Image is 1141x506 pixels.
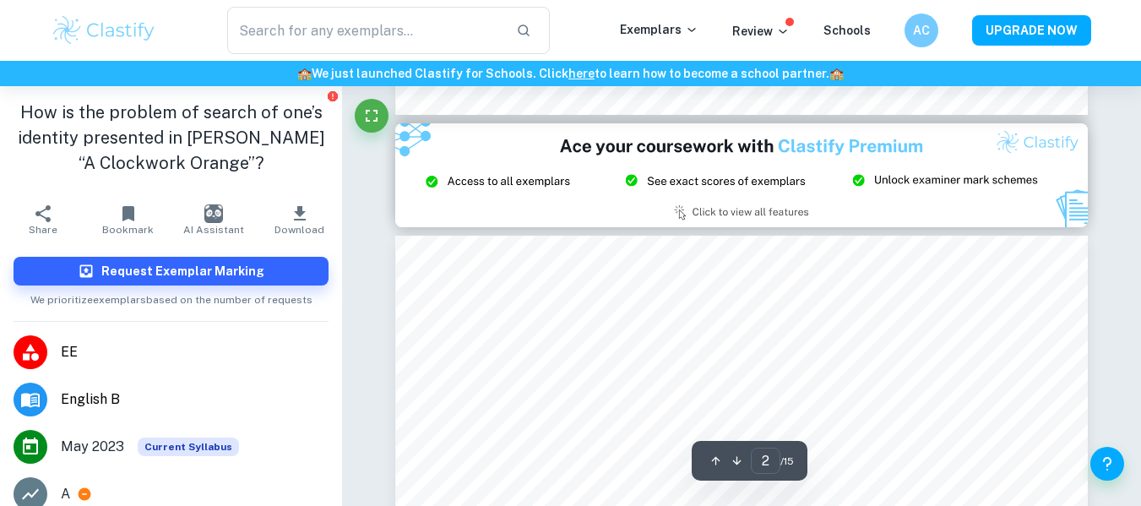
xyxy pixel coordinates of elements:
[51,14,158,47] img: Clastify logo
[568,67,595,80] a: here
[204,204,223,223] img: AI Assistant
[780,454,794,469] span: / 15
[171,196,257,243] button: AI Assistant
[30,286,312,307] span: We prioritize exemplars based on the number of requests
[297,67,312,80] span: 🏫
[395,123,1088,227] img: Ad
[183,224,244,236] span: AI Assistant
[29,224,57,236] span: Share
[326,90,339,102] button: Report issue
[85,196,171,243] button: Bookmark
[102,224,154,236] span: Bookmark
[1090,447,1124,481] button: Help and Feedback
[61,437,124,457] span: May 2023
[620,20,698,39] p: Exemplars
[905,14,938,47] button: AC
[101,262,264,280] h6: Request Exemplar Marking
[61,342,329,362] span: EE
[61,484,70,504] p: A
[972,15,1091,46] button: UPGRADE NOW
[138,438,239,456] div: This exemplar is based on the current syllabus. Feel free to refer to it for inspiration/ideas wh...
[274,224,324,236] span: Download
[61,389,329,410] span: English B
[3,64,1138,83] h6: We just launched Clastify for Schools. Click to learn how to become a school partner.
[911,21,931,40] h6: AC
[14,257,329,286] button: Request Exemplar Marking
[257,196,342,243] button: Download
[829,67,844,80] span: 🏫
[138,438,239,456] span: Current Syllabus
[732,22,790,41] p: Review
[14,100,329,176] h1: How is the problem of search of one’s identity presented in [PERSON_NAME] “A Clockwork Orange”?
[823,24,871,37] a: Schools
[227,7,503,54] input: Search for any exemplars...
[355,99,388,133] button: Fullscreen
